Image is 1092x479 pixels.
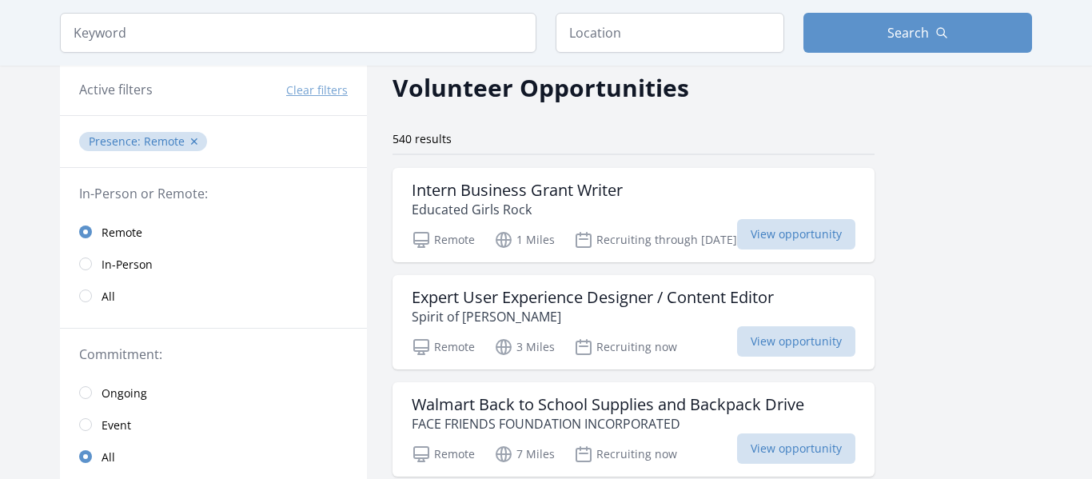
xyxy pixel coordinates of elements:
[412,288,774,307] h3: Expert User Experience Designer / Content Editor
[412,181,623,200] h3: Intern Business Grant Writer
[79,345,348,364] legend: Commitment:
[494,230,555,249] p: 1 Miles
[887,23,929,42] span: Search
[393,275,875,369] a: Expert User Experience Designer / Content Editor Spirit of [PERSON_NAME] Remote 3 Miles Recruitin...
[494,337,555,357] p: 3 Miles
[412,200,623,219] p: Educated Girls Rock
[60,377,367,409] a: Ongoing
[412,230,475,249] p: Remote
[60,409,367,441] a: Event
[79,80,153,99] h3: Active filters
[60,248,367,280] a: In-Person
[60,13,536,53] input: Keyword
[574,337,677,357] p: Recruiting now
[412,414,804,433] p: FACE FRIENDS FOUNDATION INCORPORATED
[393,131,452,146] span: 540 results
[412,445,475,464] p: Remote
[393,70,689,106] h2: Volunteer Opportunities
[286,82,348,98] button: Clear filters
[102,449,115,465] span: All
[393,382,875,477] a: Walmart Back to School Supplies and Backpack Drive FACE FRIENDS FOUNDATION INCORPORATED Remote 7 ...
[412,307,774,326] p: Spirit of [PERSON_NAME]
[144,134,185,149] span: Remote
[737,219,855,249] span: View opportunity
[574,445,677,464] p: Recruiting now
[189,134,199,150] button: ✕
[393,168,875,262] a: Intern Business Grant Writer Educated Girls Rock Remote 1 Miles Recruiting through [DATE] View op...
[737,326,855,357] span: View opportunity
[412,395,804,414] h3: Walmart Back to School Supplies and Backpack Drive
[574,230,737,249] p: Recruiting through [DATE]
[102,225,142,241] span: Remote
[412,337,475,357] p: Remote
[102,417,131,433] span: Event
[102,385,147,401] span: Ongoing
[79,184,348,203] legend: In-Person or Remote:
[60,441,367,473] a: All
[803,13,1032,53] button: Search
[102,289,115,305] span: All
[60,280,367,312] a: All
[89,134,144,149] span: Presence :
[494,445,555,464] p: 7 Miles
[556,13,784,53] input: Location
[60,216,367,248] a: Remote
[102,257,153,273] span: In-Person
[737,433,855,464] span: View opportunity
